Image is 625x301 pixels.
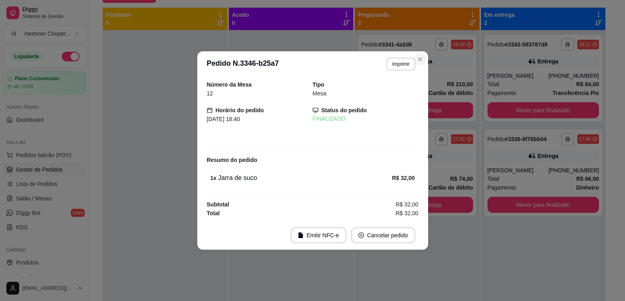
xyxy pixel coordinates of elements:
[396,209,419,218] span: R$ 32,00
[210,173,392,183] div: Jarra de suco
[291,227,346,243] button: fileEmitir NFC-e
[207,210,220,216] strong: Total
[207,157,257,163] strong: Resumo do pedido
[210,175,217,181] strong: 1 x
[313,115,419,123] div: FINALIZADO
[351,227,415,243] button: close-circleCancelar pedido
[207,90,213,97] span: 12
[207,58,279,71] h3: Pedido N. 3346-b25a7
[414,53,427,66] button: Close
[313,107,318,113] span: desktop
[392,175,415,181] strong: R$ 32,00
[207,81,252,88] strong: Número da Mesa
[207,116,240,122] span: [DATE] 18:40
[313,81,324,88] strong: Tipo
[207,107,212,113] span: calendar
[358,232,364,238] span: close-circle
[313,90,326,97] span: Mesa
[207,201,229,208] strong: Subtotal
[322,107,367,113] strong: Status do pedido
[386,58,415,71] button: Imprimir
[216,107,264,113] strong: Horário do pedido
[396,200,419,209] span: R$ 32,00
[298,232,303,238] span: file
